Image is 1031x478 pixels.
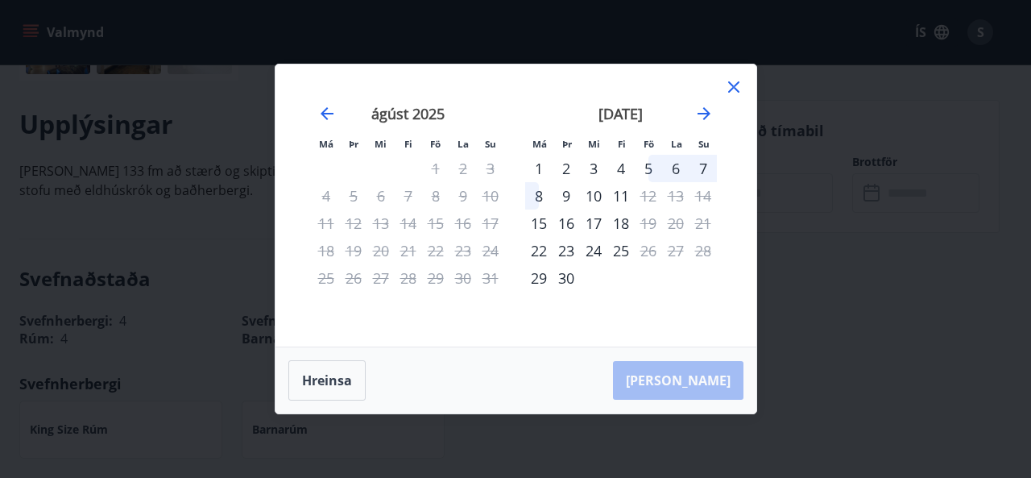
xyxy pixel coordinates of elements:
[662,155,689,182] td: laugardagur, 6. september 2025
[422,182,449,210] td: Not available. föstudagur, 8. ágúst 2025
[580,182,607,210] td: miðvikudagur, 10. september 2025
[635,210,662,237] div: Aðeins útritun í boði
[580,237,607,264] td: miðvikudagur, 24. september 2025
[689,155,717,182] div: 7
[319,138,333,150] small: Má
[662,210,689,237] td: Not available. laugardagur, 20. september 2025
[395,237,422,264] td: Not available. fimmtudagur, 21. ágúst 2025
[689,210,717,237] td: Not available. sunnudagur, 21. september 2025
[367,237,395,264] td: Not available. miðvikudagur, 20. ágúst 2025
[371,104,445,123] strong: ágúst 2025
[477,210,504,237] td: Not available. sunnudagur, 17. ágúst 2025
[553,155,580,182] div: 2
[532,138,547,150] small: Má
[553,264,580,292] div: 30
[375,138,387,150] small: Mi
[422,155,449,182] td: Not available. föstudagur, 1. ágúst 2025
[553,264,580,292] td: þriðjudagur, 30. september 2025
[340,182,367,210] td: Not available. þriðjudagur, 5. ágúst 2025
[395,210,422,237] td: Not available. fimmtudagur, 14. ágúst 2025
[525,155,553,182] div: Aðeins innritun í boði
[525,264,553,292] div: Aðeins innritun í boði
[404,138,412,150] small: Fi
[340,210,367,237] td: Not available. þriðjudagur, 12. ágúst 2025
[553,155,580,182] td: þriðjudagur, 2. september 2025
[340,264,367,292] td: Not available. þriðjudagur, 26. ágúst 2025
[422,210,449,237] td: Not available. föstudagur, 15. ágúst 2025
[580,155,607,182] td: miðvikudagur, 3. september 2025
[458,138,469,150] small: La
[449,210,477,237] td: Not available. laugardagur, 16. ágúst 2025
[340,237,367,264] td: Not available. þriðjudagur, 19. ágúst 2025
[288,360,366,401] button: Hreinsa
[449,237,477,264] td: Not available. laugardagur, 23. ágúst 2025
[689,155,717,182] td: sunnudagur, 7. september 2025
[553,210,580,237] td: þriðjudagur, 16. september 2025
[671,138,682,150] small: La
[317,104,337,123] div: Move backward to switch to the previous month.
[644,138,654,150] small: Fö
[607,182,635,210] td: fimmtudagur, 11. september 2025
[618,138,626,150] small: Fi
[553,237,580,264] div: 23
[449,155,477,182] td: Not available. laugardagur, 2. ágúst 2025
[562,138,572,150] small: Þr
[449,264,477,292] td: Not available. laugardagur, 30. ágúst 2025
[395,264,422,292] td: Not available. fimmtudagur, 28. ágúst 2025
[580,155,607,182] div: 3
[689,182,717,210] td: Not available. sunnudagur, 14. september 2025
[313,237,340,264] td: Not available. mánudagur, 18. ágúst 2025
[607,155,635,182] td: fimmtudagur, 4. september 2025
[313,182,340,210] td: Not available. mánudagur, 4. ágúst 2025
[607,210,635,237] div: 18
[477,264,504,292] td: Not available. sunnudagur, 31. ágúst 2025
[477,155,504,182] td: Not available. sunnudagur, 3. ágúst 2025
[580,210,607,237] td: miðvikudagur, 17. september 2025
[553,182,580,210] td: þriðjudagur, 9. september 2025
[662,237,689,264] td: Not available. laugardagur, 27. september 2025
[485,138,496,150] small: Su
[607,182,635,210] div: 11
[598,104,643,123] strong: [DATE]
[635,210,662,237] td: Not available. föstudagur, 19. september 2025
[607,237,635,264] div: 25
[580,237,607,264] div: 24
[525,264,553,292] td: mánudagur, 29. september 2025
[662,182,689,210] td: Not available. laugardagur, 13. september 2025
[635,155,662,182] div: 5
[313,264,340,292] td: Not available. mánudagur, 25. ágúst 2025
[313,210,340,237] td: Not available. mánudagur, 11. ágúst 2025
[553,210,580,237] div: 16
[367,182,395,210] td: Not available. miðvikudagur, 6. ágúst 2025
[607,210,635,237] td: fimmtudagur, 18. september 2025
[367,264,395,292] td: Not available. miðvikudagur, 27. ágúst 2025
[607,237,635,264] td: fimmtudagur, 25. september 2025
[588,138,600,150] small: Mi
[607,155,635,182] div: 4
[525,237,553,264] div: Aðeins innritun í boði
[395,182,422,210] td: Not available. fimmtudagur, 7. ágúst 2025
[635,237,662,264] td: Not available. föstudagur, 26. september 2025
[662,155,689,182] div: 6
[525,182,553,210] div: 8
[430,138,441,150] small: Fö
[422,237,449,264] td: Not available. föstudagur, 22. ágúst 2025
[635,182,662,210] td: Not available. föstudagur, 12. september 2025
[525,210,553,237] div: Aðeins innritun í boði
[525,237,553,264] td: mánudagur, 22. september 2025
[635,237,662,264] div: Aðeins útritun í boði
[580,210,607,237] div: 17
[580,182,607,210] div: 10
[477,182,504,210] td: Not available. sunnudagur, 10. ágúst 2025
[635,155,662,182] td: föstudagur, 5. september 2025
[477,237,504,264] td: Not available. sunnudagur, 24. ágúst 2025
[295,84,737,327] div: Calendar
[553,182,580,210] div: 9
[349,138,358,150] small: Þr
[367,210,395,237] td: Not available. miðvikudagur, 13. ágúst 2025
[689,237,717,264] td: Not available. sunnudagur, 28. september 2025
[694,104,714,123] div: Move forward to switch to the next month.
[698,138,710,150] small: Su
[449,182,477,210] td: Not available. laugardagur, 9. ágúst 2025
[525,210,553,237] td: mánudagur, 15. september 2025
